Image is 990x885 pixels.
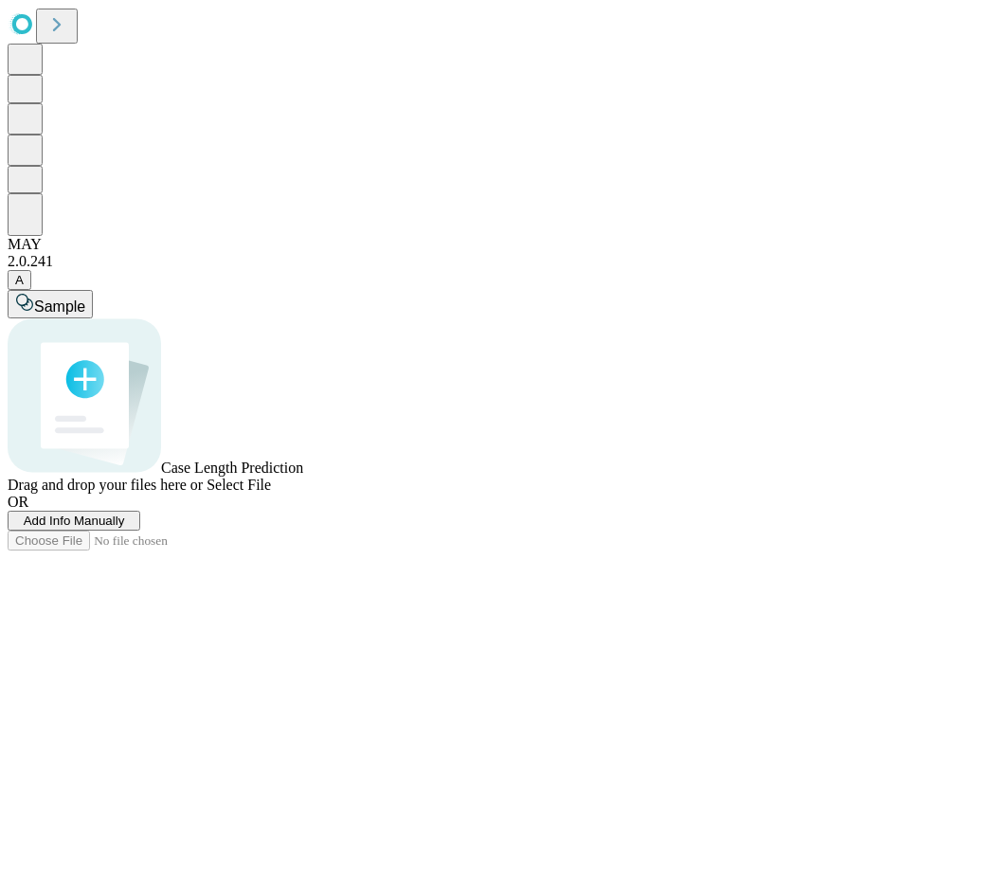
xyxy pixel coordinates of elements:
[15,273,24,287] span: A
[207,477,271,493] span: Select File
[8,511,140,531] button: Add Info Manually
[8,477,203,493] span: Drag and drop your files here or
[161,460,303,476] span: Case Length Prediction
[34,298,85,315] span: Sample
[24,514,125,528] span: Add Info Manually
[8,236,982,253] div: MAY
[8,290,93,318] button: Sample
[8,253,982,270] div: 2.0.241
[8,494,28,510] span: OR
[8,270,31,290] button: A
